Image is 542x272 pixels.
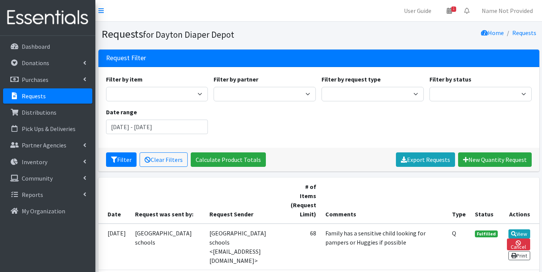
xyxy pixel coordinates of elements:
[481,29,504,37] a: Home
[322,75,381,84] label: Filter by request type
[429,75,471,84] label: Filter by status
[22,92,46,100] p: Requests
[507,238,530,250] a: Cancel
[447,178,470,224] th: Type
[321,178,447,224] th: Comments
[22,158,47,166] p: Inventory
[22,207,65,215] p: My Organization
[3,105,92,120] a: Distributions
[22,43,50,50] p: Dashboard
[475,230,498,237] span: Fulfilled
[98,224,130,270] td: [DATE]
[140,152,188,167] a: Clear Filters
[3,88,92,104] a: Requests
[3,187,92,202] a: Reports
[3,171,92,186] a: Community
[3,203,92,219] a: My Organization
[3,5,92,30] img: HumanEssentials
[106,107,137,117] label: Date range
[101,27,316,41] h1: Requests
[22,59,49,67] p: Donations
[143,29,234,40] small: for Dayton Diaper Depot
[3,72,92,87] a: Purchases
[22,174,53,182] p: Community
[441,3,458,18] a: 1
[130,178,205,224] th: Request was sent by:
[470,178,502,224] th: Status
[22,191,43,198] p: Reports
[106,120,208,134] input: January 1, 2011 - December 31, 2011
[321,224,447,270] td: Family has a sensitive child looking for pampers or Huggies if possible
[284,178,321,224] th: # of Items (Request Limit)
[22,141,66,149] p: Partner Agencies
[396,152,455,167] a: Export Requests
[205,224,284,270] td: [GEOGRAPHIC_DATA] schools <[EMAIL_ADDRESS][DOMAIN_NAME]>
[130,224,205,270] td: [GEOGRAPHIC_DATA] schools
[3,138,92,153] a: Partner Agencies
[98,178,130,224] th: Date
[205,178,284,224] th: Request Sender
[22,109,56,116] p: Distributions
[3,55,92,70] a: Donations
[3,121,92,136] a: Pick Ups & Deliveries
[191,152,266,167] a: Calculate Product Totals
[214,75,258,84] label: Filter by partner
[508,251,530,260] a: Print
[502,178,539,224] th: Actions
[452,229,456,237] abbr: Quantity
[22,76,48,83] p: Purchases
[458,152,532,167] a: New Quantity Request
[398,3,437,18] a: User Guide
[476,3,539,18] a: Name Not Provided
[106,54,146,62] h3: Request Filter
[512,29,536,37] a: Requests
[106,75,143,84] label: Filter by item
[106,152,137,167] button: Filter
[508,229,530,238] a: View
[284,224,321,270] td: 68
[22,125,76,133] p: Pick Ups & Deliveries
[3,39,92,54] a: Dashboard
[451,6,456,12] span: 1
[3,154,92,170] a: Inventory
